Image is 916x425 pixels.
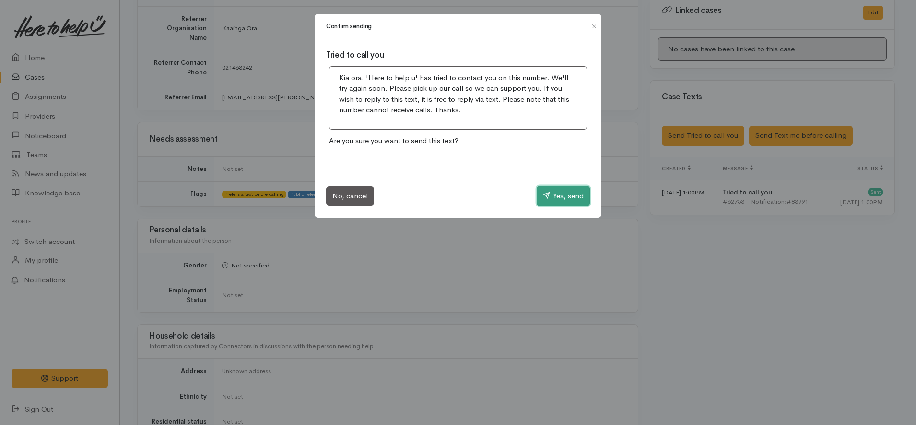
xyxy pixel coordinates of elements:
p: Kia ora. 'Here to help u' has tried to contact you on this number. We'll try again soon. Please p... [339,73,577,116]
h1: Confirm sending [326,22,372,31]
button: No, cancel [326,186,374,206]
p: Are you sure you want to send this text? [326,133,590,149]
button: Close [587,21,602,32]
button: Yes, send [537,186,590,206]
h3: Tried to call you [326,51,590,60]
